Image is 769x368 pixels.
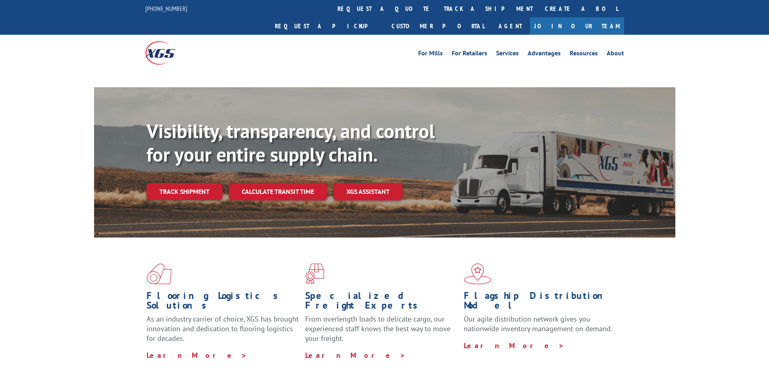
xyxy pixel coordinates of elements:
[418,50,443,59] a: For Mills
[528,50,561,59] a: Advantages
[496,50,519,59] a: Services
[147,314,299,343] span: As an industry carrier of choice, XGS has brought innovation and dedication to flooring logistics...
[333,183,402,200] a: XGS ASSISTANT
[305,291,458,314] h1: Specialized Freight Experts
[305,351,406,360] a: Learn More >
[229,183,327,200] a: Calculate transit time
[464,314,612,333] span: Our agile distribution network gives you nationwide inventory management on demand.
[452,50,487,59] a: For Retailers
[490,17,530,35] a: Agent
[147,118,435,167] b: Visibility, transparency, and control for your entire supply chain.
[147,183,222,200] a: Track shipment
[607,50,624,59] a: About
[269,17,386,35] a: Request a pickup
[464,263,492,284] img: xgs-icon-flagship-distribution-model-red
[464,341,564,350] a: Learn More >
[305,314,458,350] p: From overlength loads to delicate cargo, our experienced staff knows the best way to move your fr...
[147,351,247,360] a: Learn More >
[147,291,299,314] h1: Flooring Logistics Solutions
[530,17,624,35] a: Join Our Team
[386,17,490,35] a: Customer Portal
[570,50,598,59] a: Resources
[147,263,172,284] img: xgs-icon-total-supply-chain-intelligence-red
[145,4,187,13] a: [PHONE_NUMBER]
[464,291,616,314] h1: Flagship Distribution Model
[305,263,324,284] img: xgs-icon-focused-on-flooring-red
